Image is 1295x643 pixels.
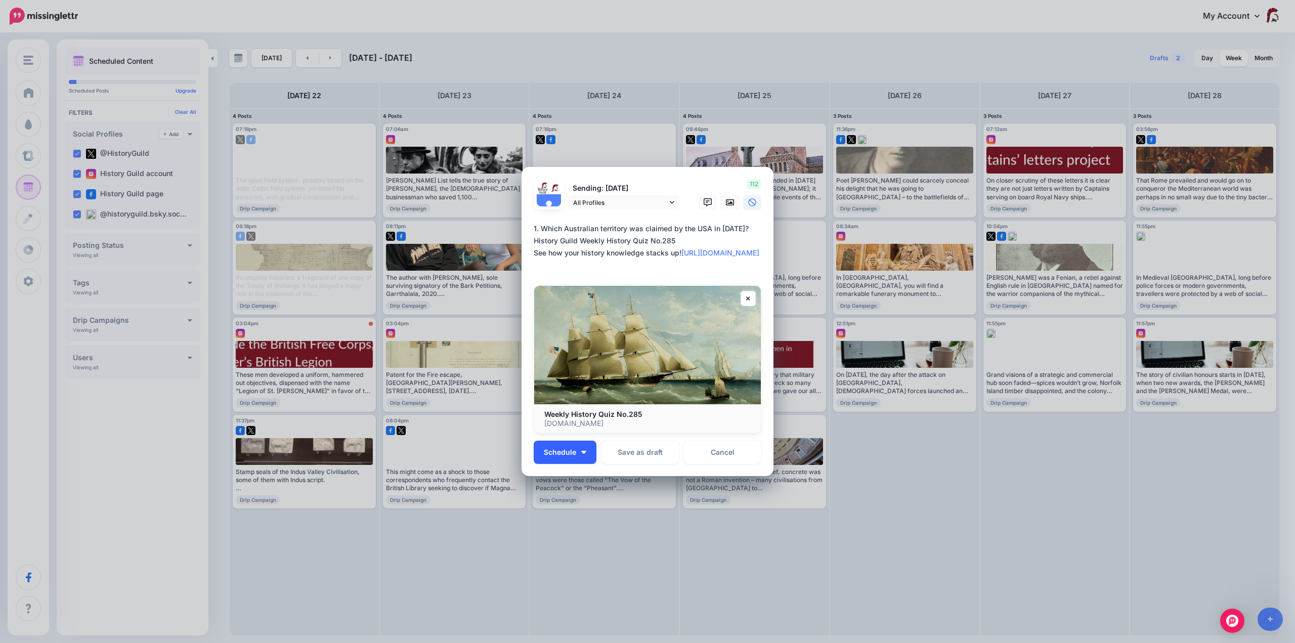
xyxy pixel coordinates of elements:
img: user_default_image.png [537,194,561,219]
b: Weekly History Quiz No.285 [544,410,642,418]
img: arrow-down-white.png [581,451,586,454]
img: Hu3l9d_N-52559.jpg [549,182,561,194]
p: [DOMAIN_NAME] [544,419,751,428]
div: 1. Which Australian territory was claimed by the USA in [DATE]? History Guild Weekly History Quiz... [534,223,766,259]
span: All Profiles [573,197,667,208]
a: All Profiles [568,195,679,210]
button: Save as draft [601,441,679,464]
img: Weekly History Quiz No.285 [534,286,761,404]
img: 107731654_100216411778643_5832032346804107827_n-bsa91741.jpg [537,182,549,194]
div: Open Intercom Messenger [1220,609,1244,633]
a: Cancel [684,441,761,464]
p: Sending: [DATE] [568,183,679,194]
span: Schedule [544,449,576,456]
span: 112 [747,179,761,189]
button: Schedule [534,441,596,464]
